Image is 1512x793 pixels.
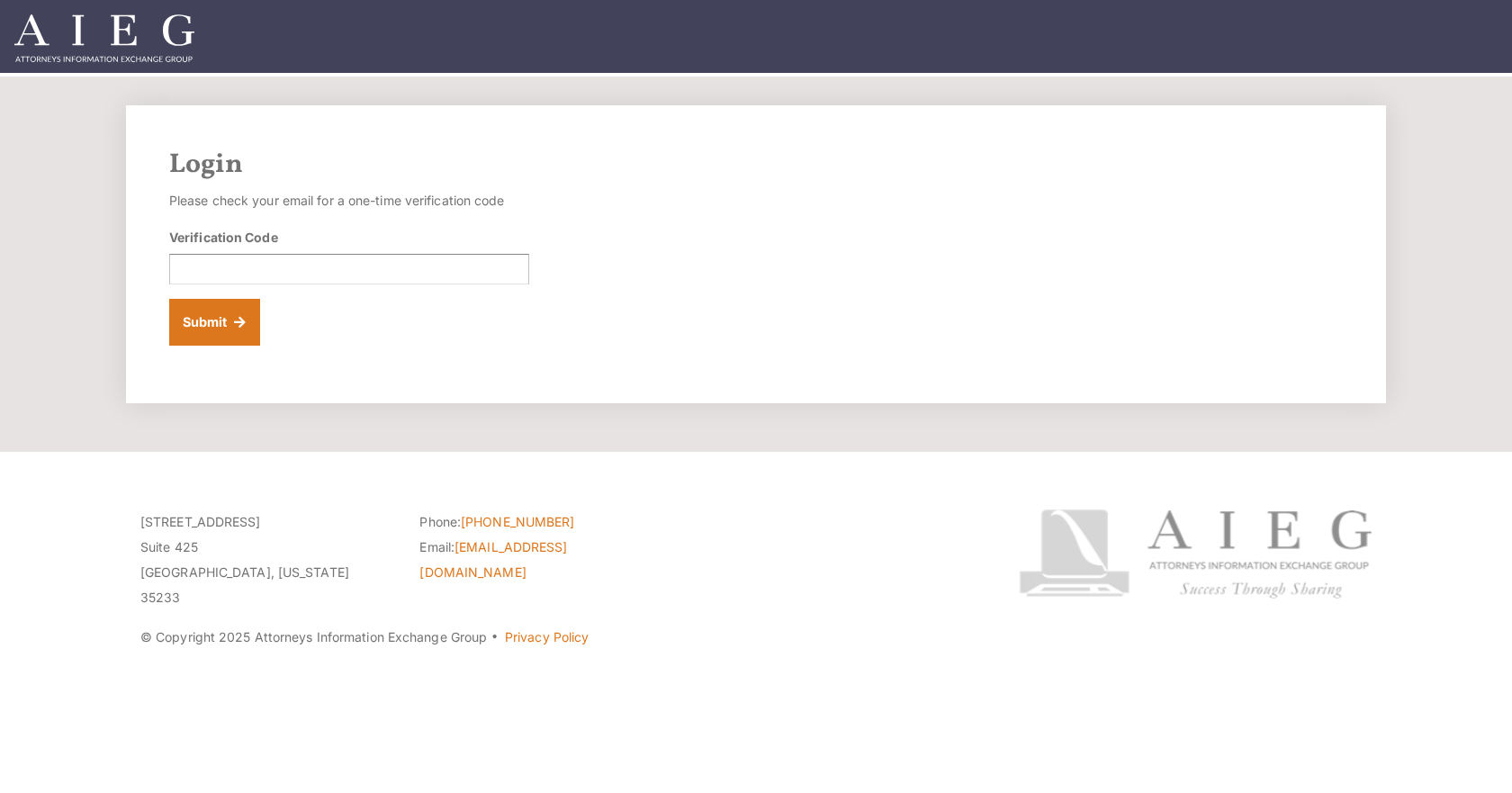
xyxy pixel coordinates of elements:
p: © Copyright 2025 Attorneys Information Exchange Group [140,625,951,650]
p: Please check your email for a one-time verification code [169,188,529,213]
a: [PHONE_NUMBER] [461,514,574,529]
img: Attorneys Information Exchange Group [14,14,194,62]
img: Attorneys Information Exchange Group logo [1019,509,1372,599]
span: · [490,636,499,645]
a: [EMAIL_ADDRESS][DOMAIN_NAME] [419,539,567,580]
h2: Login [169,149,1343,181]
button: Submit [169,299,260,346]
li: Phone: [419,509,671,535]
label: Verification Code [169,228,278,247]
a: Privacy Policy [505,629,589,644]
p: [STREET_ADDRESS] Suite 425 [GEOGRAPHIC_DATA], [US_STATE] 35233 [140,509,392,610]
li: Email: [419,535,671,585]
